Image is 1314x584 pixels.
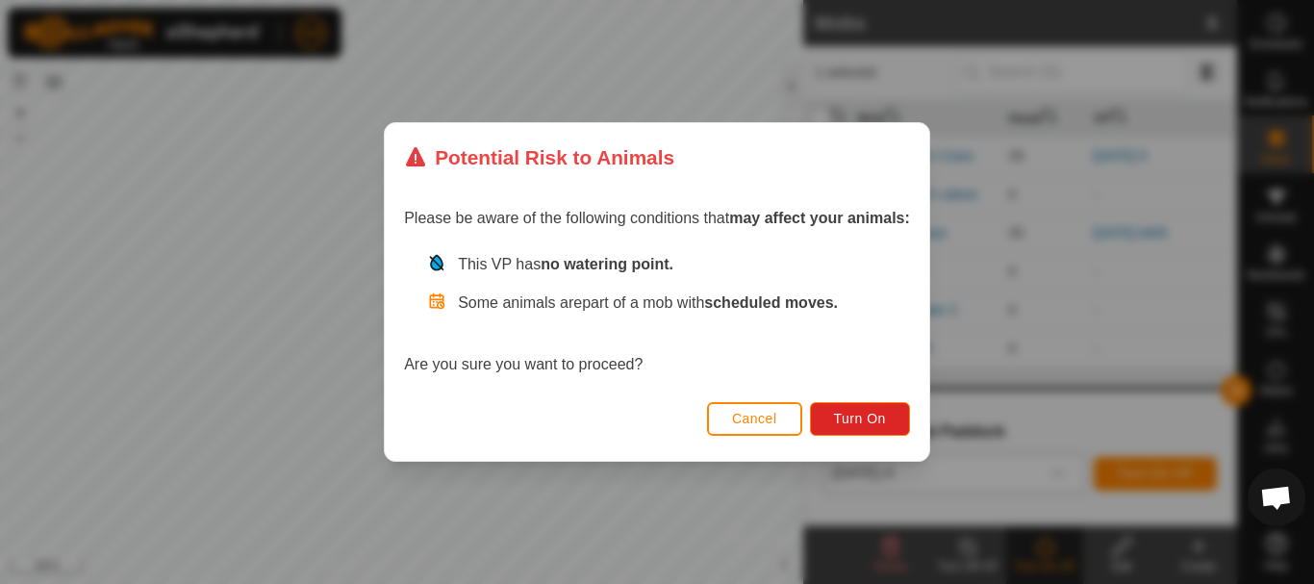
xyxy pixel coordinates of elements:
span: Turn On [834,411,886,426]
strong: scheduled moves. [704,294,838,311]
div: Potential Risk to Animals [404,142,674,172]
p: Some animals are [458,292,910,315]
div: Open chat [1248,469,1305,526]
span: part of a mob with [582,294,838,311]
button: Turn On [810,402,910,436]
span: Cancel [732,411,777,426]
button: Cancel [707,402,802,436]
span: Please be aware of the following conditions that [404,210,910,226]
span: This VP has [458,256,673,272]
strong: may affect your animals: [729,210,910,226]
strong: no watering point. [541,256,673,272]
div: Are you sure you want to proceed? [404,253,910,376]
